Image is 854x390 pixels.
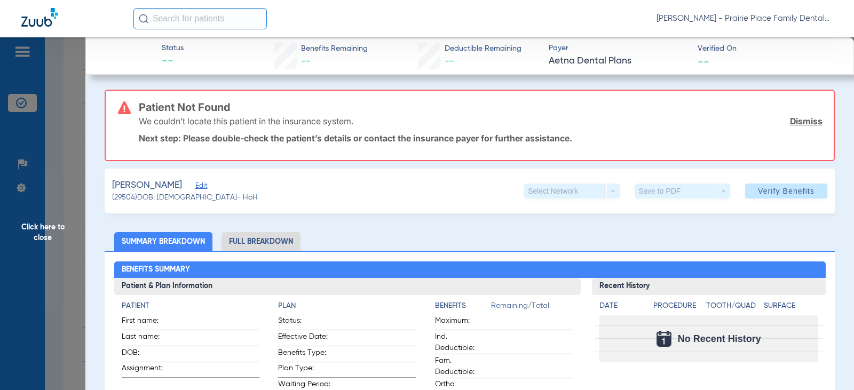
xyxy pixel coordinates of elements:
[599,300,644,315] app-breakdown-title: Date
[278,347,330,362] span: Benefits Type:
[764,300,818,312] h4: Surface
[122,331,174,346] span: Last name:
[162,43,184,54] span: Status
[278,363,330,377] span: Plan Type:
[122,347,174,362] span: DOB:
[162,54,184,69] span: --
[195,182,205,192] span: Edit
[122,300,260,312] h4: Patient
[698,55,709,67] span: --
[139,116,353,126] p: We couldn’t locate this patient in the insurance system.
[657,13,833,24] span: [PERSON_NAME] - Prairie Place Family Dental
[549,54,688,68] span: Aetna Dental Plans
[278,315,330,330] span: Status:
[698,43,837,54] span: Verified On
[435,331,487,354] span: Ind. Deductible:
[653,300,702,312] h4: Procedure
[657,331,671,347] img: Calendar
[491,300,573,315] span: Remaining/Total
[133,8,267,29] input: Search for patients
[653,300,702,315] app-breakdown-title: Procedure
[278,331,330,346] span: Effective Date:
[678,333,761,344] span: No Recent History
[112,179,182,192] span: [PERSON_NAME]
[592,278,825,295] h3: Recent History
[758,187,815,195] span: Verify Benefits
[114,232,212,251] li: Summary Breakdown
[435,355,487,378] span: Fam. Deductible:
[706,300,760,312] h4: Tooth/Quad
[599,300,644,312] h4: Date
[112,192,258,203] span: (29504) DOB: [DEMOGRAPHIC_DATA] - HoH
[445,57,454,66] span: --
[435,300,491,315] app-breakdown-title: Benefits
[301,43,368,54] span: Benefits Remaining
[122,315,174,330] span: First name:
[435,315,487,330] span: Maximum:
[139,14,148,23] img: Search Icon
[549,43,688,54] span: Payer
[278,300,416,312] h4: Plan
[118,101,131,114] img: error-icon
[139,102,823,113] h3: Patient Not Found
[745,184,827,198] button: Verify Benefits
[122,363,174,377] span: Assignment:
[114,278,581,295] h3: Patient & Plan Information
[445,43,521,54] span: Deductible Remaining
[222,232,301,251] li: Full Breakdown
[790,116,823,126] a: Dismiss
[435,300,491,312] h4: Benefits
[706,300,760,315] app-breakdown-title: Tooth/Quad
[114,261,826,278] h2: Benefits Summary
[764,300,818,315] app-breakdown-title: Surface
[301,57,311,66] span: --
[21,8,58,27] img: Zuub Logo
[139,133,823,144] p: Next step: Please double-check the patient’s details or contact the insurance payer for further a...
